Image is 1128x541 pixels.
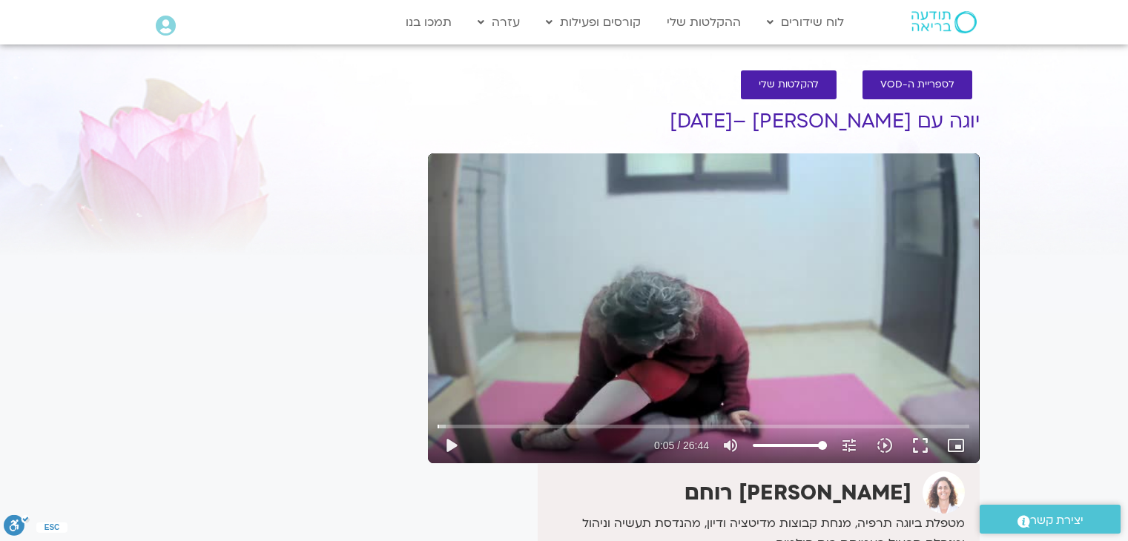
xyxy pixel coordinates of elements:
a: להקלטות שלי [741,70,837,99]
strong: [PERSON_NAME] רוחם [685,479,911,507]
img: תודעה בריאה [911,11,977,33]
a: ההקלטות שלי [659,8,748,36]
a: תמכו בנו [398,8,459,36]
img: אורנה סמלסון רוחם [923,471,965,514]
a: יצירת קשר [980,505,1121,534]
span: להקלטות שלי [759,79,819,90]
h1: יוגה עם [PERSON_NAME] –[DATE] [428,110,980,133]
span: לספריית ה-VOD [880,79,954,90]
a: לוח שידורים [759,8,851,36]
span: יצירת קשר [1030,511,1084,531]
a: עזרה [470,8,527,36]
a: לספריית ה-VOD [863,70,972,99]
a: קורסים ופעילות [538,8,648,36]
